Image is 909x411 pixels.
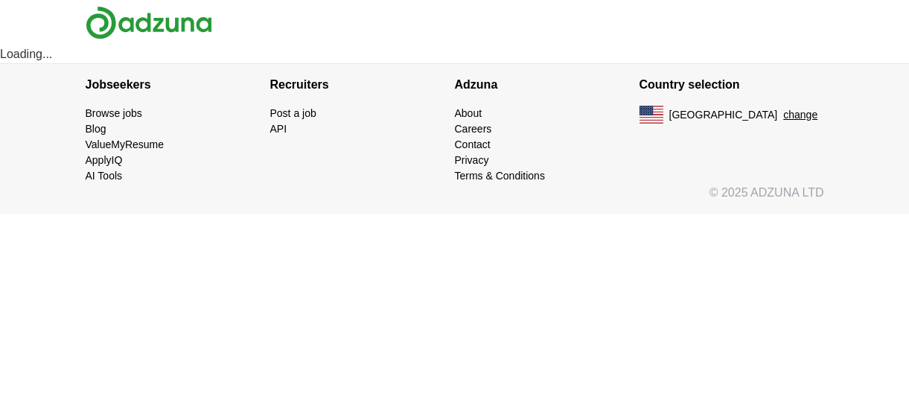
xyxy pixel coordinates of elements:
[455,107,482,119] a: About
[455,154,489,166] a: Privacy
[86,107,142,119] a: Browse jobs
[270,123,287,135] a: API
[86,123,106,135] a: Blog
[669,107,778,123] span: [GEOGRAPHIC_DATA]
[86,6,212,39] img: Adzuna logo
[455,138,491,150] a: Contact
[270,107,316,119] a: Post a job
[455,123,492,135] a: Careers
[640,106,663,124] img: US flag
[783,107,817,123] button: change
[86,154,123,166] a: ApplyIQ
[640,64,824,106] h4: Country selection
[86,138,165,150] a: ValueMyResume
[86,170,123,182] a: AI Tools
[74,184,836,214] div: © 2025 ADZUNA LTD
[455,170,545,182] a: Terms & Conditions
